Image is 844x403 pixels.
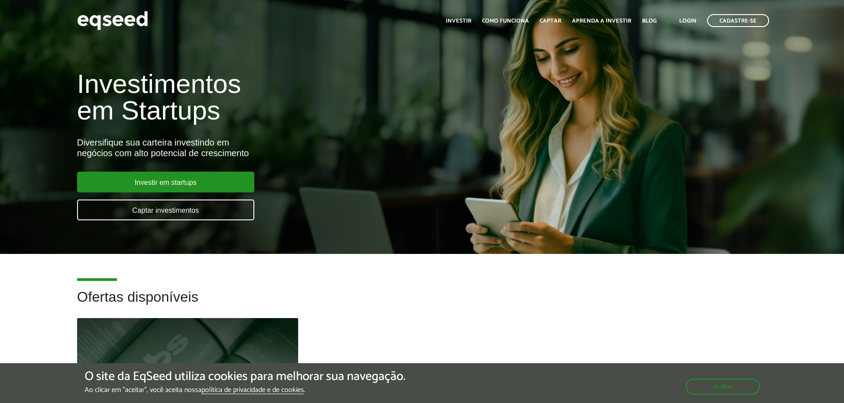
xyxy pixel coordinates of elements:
[77,200,254,220] a: Captar investimentos
[202,387,304,394] a: política de privacidade e de cookies
[686,379,760,395] button: Aceitar
[707,14,769,27] a: Cadastre-se
[482,18,529,24] a: Como funciona
[572,18,631,24] a: Aprenda a investir
[85,386,405,394] p: Ao clicar em "aceitar", você aceita nossa .
[77,9,148,32] img: EqSeed
[85,370,405,384] h5: O site da EqSeed utiliza cookies para melhorar sua navegação.
[77,71,486,124] h1: Investimentos em Startups
[642,18,657,24] a: Blog
[77,289,767,318] h2: Ofertas disponíveis
[540,18,561,24] a: Captar
[446,18,471,24] a: Investir
[77,137,486,158] div: Diversifique sua carteira investindo em negócios com alto potencial de crescimento
[77,172,254,192] a: Investir em startups
[679,18,696,24] a: Login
